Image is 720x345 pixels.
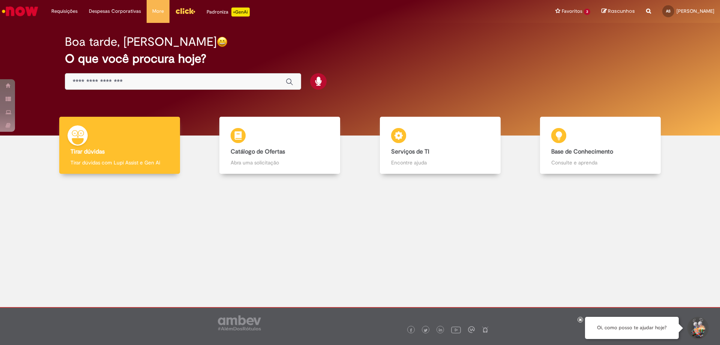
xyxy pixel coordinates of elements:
a: Rascunhos [601,8,635,15]
div: Oi, como posso te ajudar hoje? [585,317,679,339]
span: 3 [584,9,590,15]
button: Iniciar Conversa de Suporte [686,317,709,339]
img: logo_footer_workplace.png [468,326,475,333]
a: Base de Conhecimento Consulte e aprenda [520,117,681,174]
img: logo_footer_youtube.png [451,325,461,334]
span: More [152,8,164,15]
span: [PERSON_NAME] [676,8,714,14]
a: Serviços de TI Encontre ajuda [360,117,520,174]
span: AS [666,9,670,14]
p: Abra uma solicitação [231,159,329,166]
img: logo_footer_linkedin.png [439,328,442,333]
h2: Boa tarde, [PERSON_NAME] [65,35,217,48]
a: Catálogo de Ofertas Abra uma solicitação [200,117,360,174]
h2: O que você procura hoje? [65,52,655,65]
img: happy-face.png [217,36,228,47]
img: ServiceNow [1,4,39,19]
div: Padroniza [207,8,250,17]
img: click_logo_yellow_360x200.png [175,5,195,17]
p: +GenAi [231,8,250,17]
b: Catálogo de Ofertas [231,148,285,155]
b: Tirar dúvidas [70,148,105,155]
a: Tirar dúvidas Tirar dúvidas com Lupi Assist e Gen Ai [39,117,200,174]
img: logo_footer_twitter.png [424,328,427,332]
span: Rascunhos [608,8,635,15]
span: Requisições [51,8,78,15]
img: logo_footer_naosei.png [482,326,489,333]
p: Tirar dúvidas com Lupi Assist e Gen Ai [70,159,169,166]
img: logo_footer_facebook.png [409,328,413,332]
b: Serviços de TI [391,148,429,155]
p: Encontre ajuda [391,159,489,166]
b: Base de Conhecimento [551,148,613,155]
p: Consulte e aprenda [551,159,649,166]
span: Despesas Corporativas [89,8,141,15]
span: Favoritos [562,8,582,15]
img: logo_footer_ambev_rotulo_gray.png [218,315,261,330]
